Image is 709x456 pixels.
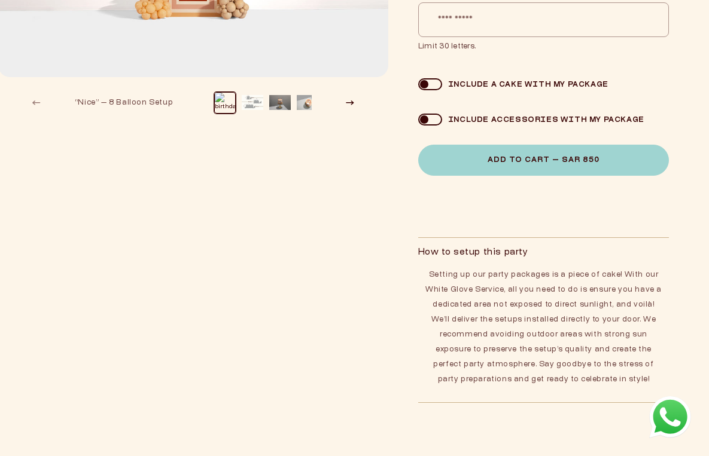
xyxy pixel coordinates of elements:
[418,238,669,268] summary: How to setup this party
[297,92,318,114] button: Load image 4 in gallery view
[23,90,50,116] button: Slide left
[424,268,663,387] p: Setting up our party packages is a piece of cake! With our White Glove Service, all you need to d...
[242,92,263,114] button: Load image 2 in gallery view
[418,42,669,51] span: Limit 30 letters.
[442,115,644,124] div: Include accessories with my package
[418,247,528,258] h2: How to setup this party
[337,90,363,116] button: Slide right
[488,157,600,164] span: Add to Cart — SAR 850
[214,92,236,114] button: Load image 1 in gallery view
[442,80,608,89] div: Include a cake with my package
[418,145,669,176] button: Add to Cart — SAR 850
[75,97,186,108] div: “Nice” — 8 Balloon Setup
[269,92,291,114] button: Load image 3 in gallery view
